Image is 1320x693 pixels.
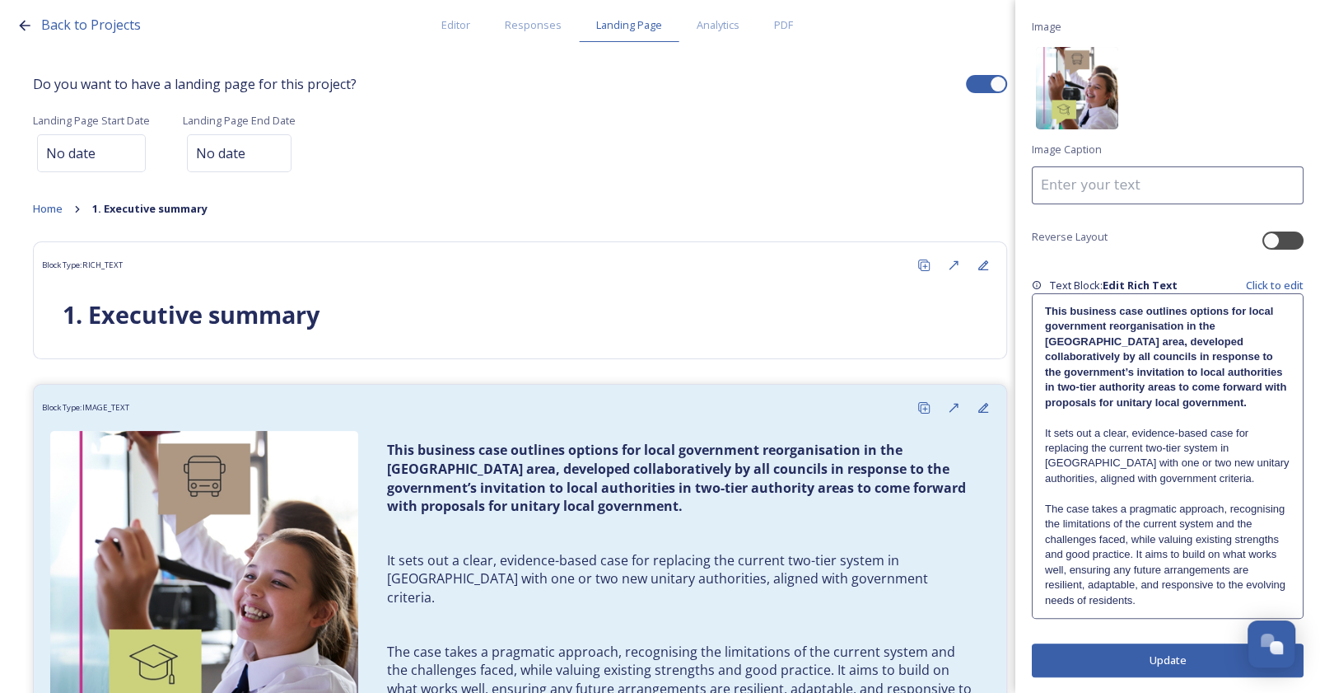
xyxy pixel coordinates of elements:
[183,113,296,128] span: Landing Page End Date
[42,260,123,271] span: Block Type: RICH_TEXT
[196,143,245,163] span: No date
[505,17,562,33] span: Responses
[1032,166,1304,204] input: Enter your text
[1032,142,1102,157] span: Image Caption
[1045,426,1290,487] p: It sets out a clear, evidence-based case for replacing the current two-tier system in [GEOGRAPHIC...
[41,15,141,35] a: Back to Projects
[33,201,63,216] span: Home
[1248,620,1295,668] button: Open Chat
[1045,305,1290,409] strong: This business case outlines options for local government reorganisation in the [GEOGRAPHIC_DATA] ...
[441,17,470,33] span: Editor
[33,74,357,94] span: Do you want to have a landing page for this project?
[1103,278,1178,293] strong: Edit Rich Text
[1032,19,1061,35] span: Image
[42,402,129,414] span: Block Type: IMAGE_TEXT
[1032,229,1108,245] span: Reverse Layout
[92,201,208,216] strong: 1. Executive summary
[387,551,977,607] p: It sets out a clear, evidence-based case for replacing the current two-tier system in [GEOGRAPHIC...
[774,17,793,33] span: PDF
[1032,644,1304,677] button: Update
[33,113,150,128] span: Landing Page Start Date
[1045,502,1290,608] p: The case takes a pragmatic approach, recognising the limitations of the current system and the ch...
[63,298,320,330] strong: 1. Executive summary
[1246,278,1304,293] span: Click to edit
[697,17,739,33] span: Analytics
[1050,278,1178,293] span: Text Block:
[596,17,662,33] span: Landing Page
[387,441,969,515] strong: This business case outlines options for local government reorganisation in the [GEOGRAPHIC_DATA] ...
[46,143,96,163] span: No date
[1036,47,1118,129] img: 10.jpg
[41,16,141,34] span: Back to Projects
